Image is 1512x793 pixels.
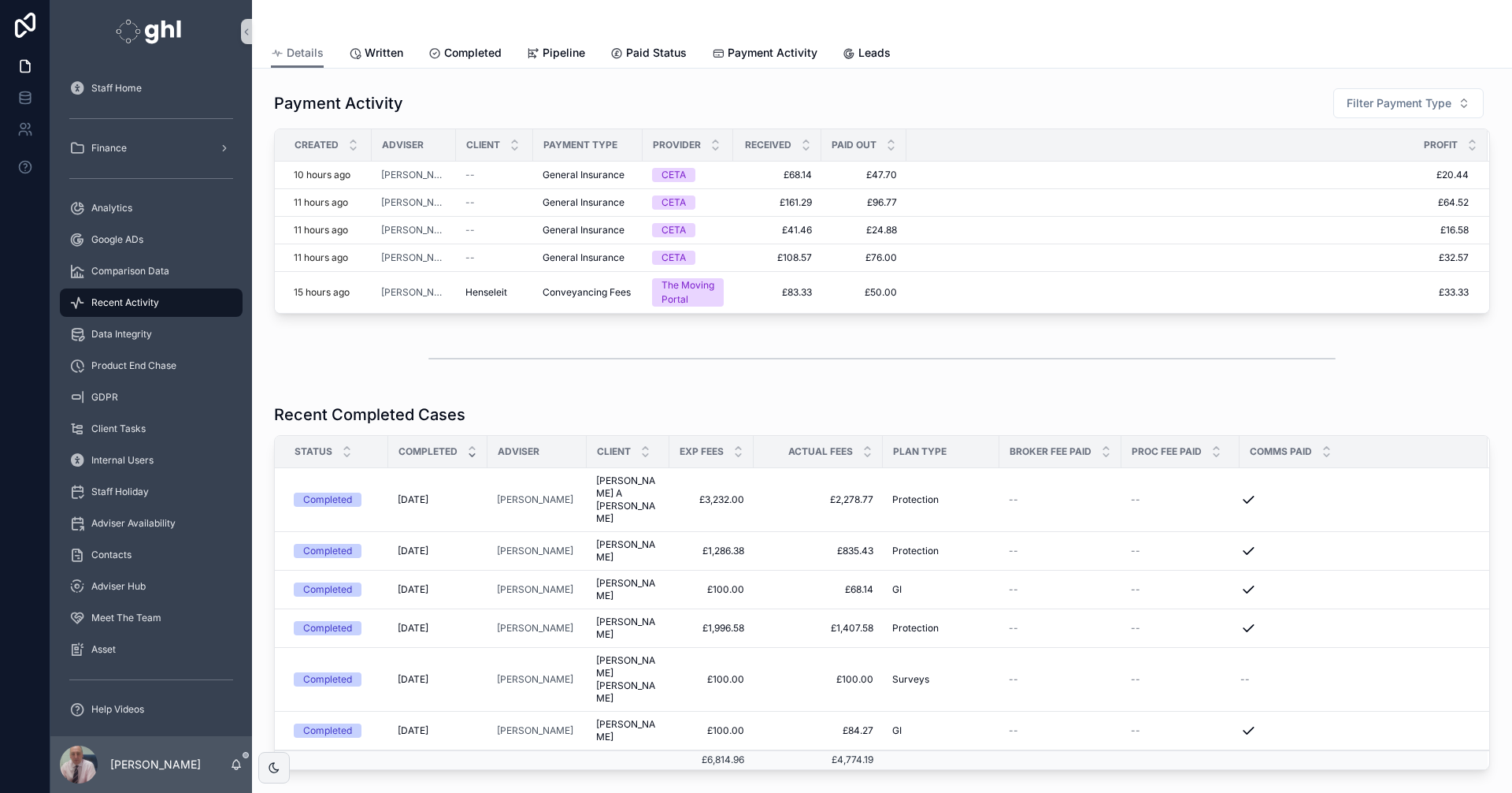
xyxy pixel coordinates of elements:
[381,251,447,264] a: [PERSON_NAME]
[91,82,142,95] span: Staff Home
[382,139,424,151] span: Adviser
[60,415,243,443] a: Client Tasks
[763,583,873,596] span: £68.14
[1131,545,1230,557] a: --
[60,225,243,254] a: Google ADs
[60,695,243,724] a: Help Videos
[294,196,348,209] p: 11 hours ago
[543,169,624,181] span: General Insurance
[398,583,478,596] a: [DATE]
[497,545,573,557] a: [PERSON_NAME]
[907,224,1469,236] a: £16.58
[1010,445,1091,458] span: Broker Fee Paid
[91,328,152,341] span: Data Integrity
[60,635,243,664] a: Asset
[303,544,352,558] div: Completed
[543,224,633,236] a: General Insurance
[743,251,812,264] a: £108.57
[763,545,873,557] span: £835.43
[60,572,243,601] a: Adviser Hub
[294,583,379,597] a: Completed
[60,541,243,569] a: Contacts
[907,196,1469,209] a: £64.52
[743,286,812,299] a: £83.33
[1131,724,1230,737] a: --
[381,196,447,209] a: [PERSON_NAME]
[398,673,478,686] a: [DATE]
[763,493,873,506] span: £2,278.77
[596,616,660,641] span: [PERSON_NAME]
[831,224,897,236] span: £24.88
[1009,724,1112,737] a: --
[381,286,447,299] a: [PERSON_NAME]
[428,39,502,70] a: Completed
[661,195,686,210] div: CETA
[497,673,573,686] span: [PERSON_NAME]
[381,169,447,181] span: [PERSON_NAME]
[91,486,149,498] span: Staff Holiday
[60,257,243,285] a: Comparison Data
[907,169,1469,181] a: £20.44
[381,224,447,236] a: [PERSON_NAME]
[543,286,633,299] a: Conveyancing Fees
[497,673,577,686] a: [PERSON_NAME]
[596,538,660,564] a: [PERSON_NAME]
[1347,95,1451,111] span: Filter Payment Type
[303,724,352,738] div: Completed
[892,622,939,635] span: Protection
[652,278,724,307] a: The Moving Portal
[652,195,724,210] a: CETA
[596,718,660,743] span: [PERSON_NAME]
[303,583,352,597] div: Completed
[303,493,352,507] div: Completed
[497,493,577,506] a: [PERSON_NAME]
[50,63,252,736] div: scrollable content
[661,251,686,265] div: CETA
[728,45,817,61] span: Payment Activity
[91,517,176,530] span: Adviser Availability
[398,545,428,557] span: [DATE]
[1132,445,1202,458] span: Proc Fee Paid
[398,493,478,506] a: [DATE]
[743,196,812,209] span: £161.29
[679,673,744,686] a: £100.00
[661,223,686,237] div: CETA
[1009,622,1018,635] span: --
[398,545,478,557] a: [DATE]
[1333,88,1484,118] button: Select Button
[831,169,897,181] a: £47.70
[294,672,379,687] a: Completed
[497,724,573,737] a: [PERSON_NAME]
[91,233,143,246] span: Google ADs
[763,673,873,686] a: £100.00
[907,286,1469,299] a: £33.33
[91,703,144,716] span: Help Videos
[398,622,478,635] a: [DATE]
[398,583,428,596] span: [DATE]
[60,134,243,162] a: Finance
[271,39,324,69] a: Details
[294,224,348,236] p: 11 hours ago
[1009,493,1018,506] span: --
[831,196,897,209] a: £96.77
[1009,493,1112,506] a: --
[892,673,929,686] span: Surveys
[91,142,127,155] span: Finance
[763,622,873,635] a: £1,407.58
[91,296,159,309] span: Recent Activity
[527,39,585,70] a: Pipeline
[294,724,379,738] a: Completed
[60,289,243,317] a: Recent Activity
[91,391,118,404] span: GDPR
[497,622,573,635] a: [PERSON_NAME]
[596,577,660,602] a: [PERSON_NAME]
[626,45,687,61] span: Paid Status
[831,251,897,264] a: £76.00
[91,359,176,372] span: Product End Chase
[60,320,243,348] a: Data Integrity
[91,643,116,656] span: Asset
[832,139,876,151] span: Paid Out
